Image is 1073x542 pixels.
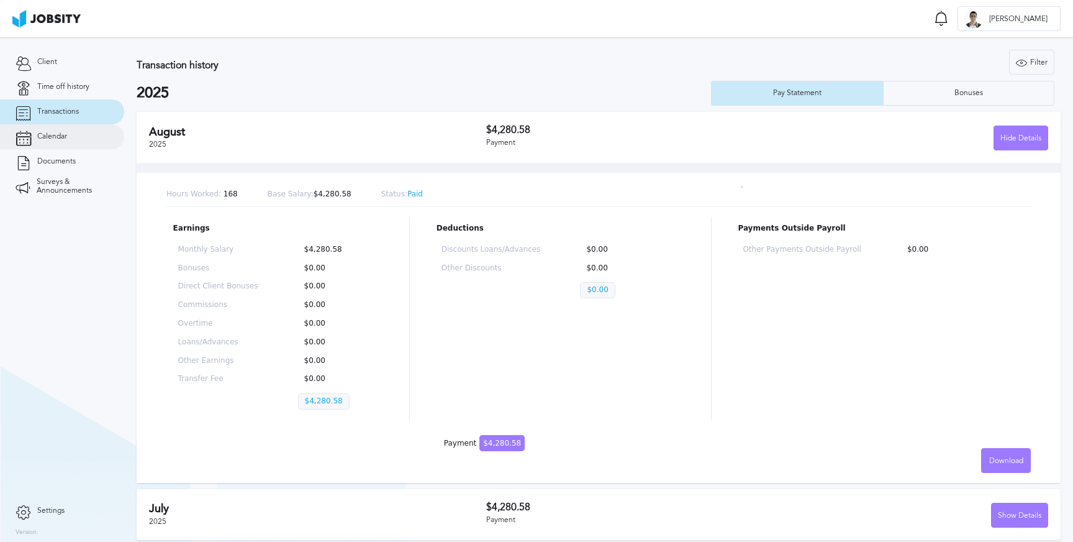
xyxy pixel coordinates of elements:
p: $0.00 [298,264,378,273]
span: 2025 [149,517,166,526]
img: ab4bad089aa723f57921c736e9817d99.png [12,10,81,27]
span: Calendar [37,132,67,141]
p: $0.00 [298,282,378,291]
p: Direct Client Bonuses [178,282,258,291]
p: Other Earnings [178,357,258,365]
span: Surveys & Announcements [37,178,109,195]
p: Deductions [437,224,684,233]
p: $0.00 [580,264,679,273]
p: Commissions [178,301,258,310]
p: Transfer Fee [178,375,258,384]
p: Bonuses [178,264,258,273]
span: Client [37,58,57,67]
span: [PERSON_NAME] [983,15,1054,24]
div: Hide Details [994,126,1048,151]
span: Base Salary: [268,190,314,198]
button: Filter [1009,50,1054,75]
p: $4,280.58 [298,393,350,410]
span: Time off history [37,83,89,91]
div: Payment [486,139,767,147]
h2: 2025 [137,85,711,102]
h3: Transaction history [137,60,638,71]
label: Version: [16,529,38,536]
p: $0.00 [298,338,378,347]
h2: July [149,502,486,515]
p: $0.00 [298,375,378,384]
p: Loans/Advances [178,338,258,347]
p: $0.00 [580,282,615,298]
div: Show Details [992,503,1048,528]
p: $0.00 [298,357,378,365]
div: Bonuses [948,89,989,98]
span: Settings [37,507,65,515]
div: Filter [1010,50,1054,75]
p: $0.00 [901,246,1019,254]
p: Payments Outside Payroll [738,224,1024,233]
div: Payment [486,516,767,525]
p: $0.00 [580,246,679,254]
div: Pay Statement [767,89,828,98]
p: Overtime [178,319,258,328]
span: Hours Worked: [166,190,221,198]
div: C [964,10,983,29]
p: 168 [166,190,238,199]
h3: $4,280.58 [486,502,767,513]
p: $4,280.58 [268,190,351,199]
span: Download [989,457,1023,466]
h3: $4,280.58 [486,124,767,135]
button: Hide Details [994,126,1048,150]
div: Payment [444,439,525,448]
h2: August [149,126,486,139]
p: Discounts Loans/Advances [441,246,541,254]
p: Other Discounts [441,264,541,273]
p: Monthly Salary [178,246,258,254]
p: $0.00 [298,319,378,328]
p: $0.00 [298,301,378,310]
p: Other Payments Outside Payroll [743,246,861,254]
p: Earnings [173,224,383,233]
span: $4,280.58 [479,435,525,451]
p: Paid [381,190,423,199]
span: 2025 [149,140,166,149]
button: Download [981,448,1031,473]
button: Show Details [991,503,1048,528]
button: Pay Statement [711,81,883,106]
span: Status: [381,190,407,198]
span: Transactions [37,108,79,116]
span: Documents [37,157,76,166]
p: $4,280.58 [298,246,378,254]
button: Bonuses [883,81,1055,106]
button: C[PERSON_NAME] [958,6,1061,31]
